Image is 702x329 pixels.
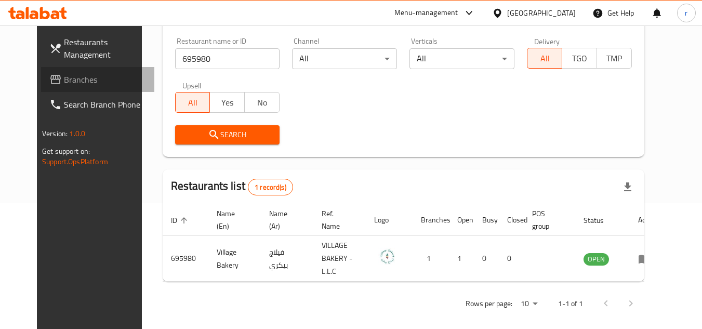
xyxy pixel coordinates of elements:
span: Version: [42,127,68,140]
td: Village Bakery [208,236,261,282]
span: Restaurants Management [64,36,146,61]
span: TGO [566,51,593,66]
button: Search [175,125,280,144]
img: Village Bakery [374,244,400,270]
span: Search Branch Phone [64,98,146,111]
span: Name (Ar) [269,207,301,232]
span: r [685,7,687,19]
td: 695980 [163,236,208,282]
th: Action [630,204,666,236]
span: 1 record(s) [248,182,293,192]
span: Status [584,214,617,227]
a: Restaurants Management [41,30,154,67]
td: 0 [474,236,499,282]
button: Yes [209,92,245,113]
h2: Restaurant search [175,12,632,28]
button: TMP [597,48,632,69]
div: [GEOGRAPHIC_DATA] [507,7,576,19]
span: POS group [532,207,563,232]
span: Branches [64,73,146,86]
span: Ref. Name [322,207,353,232]
table: enhanced table [163,204,666,282]
td: فيلاج بيكري [261,236,313,282]
button: All [175,92,210,113]
th: Branches [413,204,449,236]
p: Rows per page: [466,297,512,310]
td: 1 [449,236,474,282]
div: Total records count [248,179,293,195]
div: Rows per page: [516,296,541,312]
span: Yes [214,95,241,110]
span: TMP [601,51,628,66]
a: Search Branch Phone [41,92,154,117]
a: Branches [41,67,154,92]
h2: Restaurants list [171,178,293,195]
div: All [292,48,397,69]
th: Open [449,204,474,236]
th: Busy [474,204,499,236]
label: Upsell [182,82,202,89]
div: Menu [638,253,657,265]
button: TGO [562,48,597,69]
p: 1-1 of 1 [558,297,583,310]
td: 1 [413,236,449,282]
span: Search [183,128,272,141]
a: Support.OpsPlatform [42,155,108,168]
th: Closed [499,204,524,236]
span: Name (En) [217,207,248,232]
span: Get support on: [42,144,90,158]
span: ID [171,214,191,227]
span: OPEN [584,253,609,265]
label: Delivery [534,37,560,45]
div: All [409,48,514,69]
button: All [527,48,562,69]
span: 1.0.0 [69,127,85,140]
div: Export file [615,175,640,200]
th: Logo [366,204,413,236]
div: Menu-management [394,7,458,19]
td: VILLAGE BAKERY - L.L.C [313,236,366,282]
td: 0 [499,236,524,282]
span: All [180,95,206,110]
span: No [249,95,275,110]
span: All [532,51,558,66]
input: Search for restaurant name or ID.. [175,48,280,69]
button: No [244,92,280,113]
